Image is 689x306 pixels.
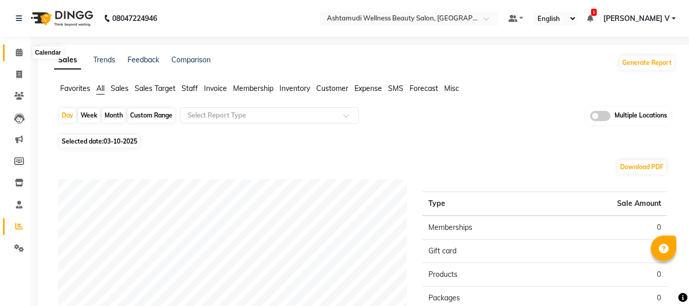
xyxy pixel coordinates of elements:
span: SMS [388,84,403,93]
td: 0 [545,239,667,263]
span: 03-10-2025 [104,137,137,145]
span: 1 [591,9,597,16]
span: Multiple Locations [615,111,667,121]
span: Selected date: [59,135,140,148]
span: Inventory [279,84,310,93]
span: Membership [233,84,273,93]
b: 08047224946 [112,4,157,33]
td: 0 [545,263,667,286]
td: Products [422,263,545,286]
span: Misc [444,84,459,93]
td: Memberships [422,216,545,240]
span: Customer [316,84,348,93]
span: Sales [111,84,129,93]
th: Sale Amount [545,192,667,216]
span: Favorites [60,84,90,93]
span: Invoice [204,84,227,93]
span: [PERSON_NAME] V [603,13,670,24]
div: Week [78,108,100,123]
button: Download PDF [618,160,666,174]
span: All [96,84,105,93]
img: logo [26,4,96,33]
div: Month [102,108,125,123]
span: Expense [354,84,382,93]
button: Generate Report [620,56,674,70]
a: Comparison [171,55,211,64]
a: Feedback [127,55,159,64]
div: Day [59,108,76,123]
div: Calendar [32,46,63,59]
span: Staff [182,84,198,93]
td: 0 [545,216,667,240]
a: Trends [93,55,115,64]
th: Type [422,192,545,216]
div: Custom Range [127,108,175,123]
span: Sales Target [135,84,175,93]
td: Gift card [422,239,545,263]
a: 1 [587,14,593,23]
span: Forecast [410,84,438,93]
